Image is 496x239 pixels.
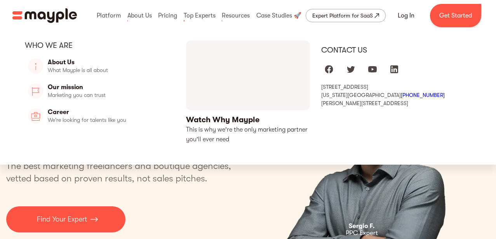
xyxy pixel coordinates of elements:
a: [PHONE_NUMBER] [401,92,445,98]
div: Resources [220,3,252,28]
img: Mayple logo [12,8,77,23]
img: youtube logo [368,65,377,74]
a: open lightbox [186,40,310,144]
p: Find Your Expert [37,214,87,225]
a: Mayple at Twitter [343,62,359,77]
div: Expert Platform for SaaS [312,11,373,20]
a: Mayple at Facebook [321,62,337,77]
img: facebook logo [324,65,334,74]
a: Find Your Expert [6,206,125,232]
img: linkedIn [390,65,399,74]
p: The best marketing freelancers and boutique agencies, vetted based on proven results, not sales p... [6,160,240,185]
div: Top Experts [182,3,218,28]
a: Expert Platform for SaaS [306,9,386,22]
a: Mayple at LinkedIn [386,62,402,77]
a: home [12,8,77,23]
div: Pricing [156,3,179,28]
div: About Us [125,3,154,28]
a: Log In [388,6,424,25]
div: Who we are [25,40,175,51]
a: Get Started [430,4,481,27]
img: twitter logo [346,65,355,74]
a: Mayple at Youtube [365,62,380,77]
div: [STREET_ADDRESS] [US_STATE][GEOGRAPHIC_DATA] [PERSON_NAME][STREET_ADDRESS] [321,83,471,107]
div: Contact us [321,45,471,55]
div: Platform [95,3,123,28]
